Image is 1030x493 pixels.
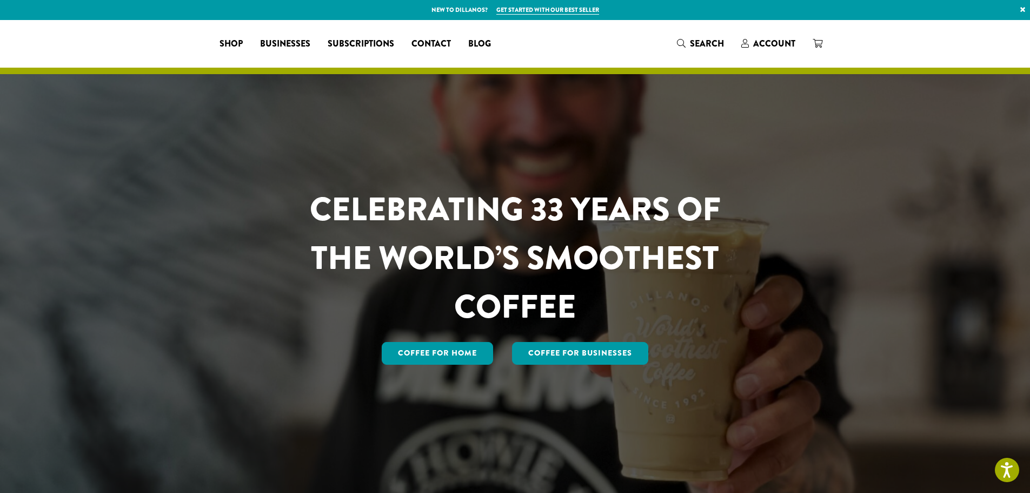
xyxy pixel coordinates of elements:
a: Shop [211,35,251,52]
span: Blog [468,37,491,51]
span: Shop [220,37,243,51]
a: Search [668,35,733,52]
span: Subscriptions [328,37,394,51]
span: Contact [411,37,451,51]
a: Coffee for Home [382,342,493,365]
a: Get started with our best seller [496,5,599,15]
span: Account [753,37,795,50]
span: Search [690,37,724,50]
h1: CELEBRATING 33 YEARS OF THE WORLD’S SMOOTHEST COFFEE [278,185,753,331]
a: Coffee For Businesses [512,342,648,365]
span: Businesses [260,37,310,51]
